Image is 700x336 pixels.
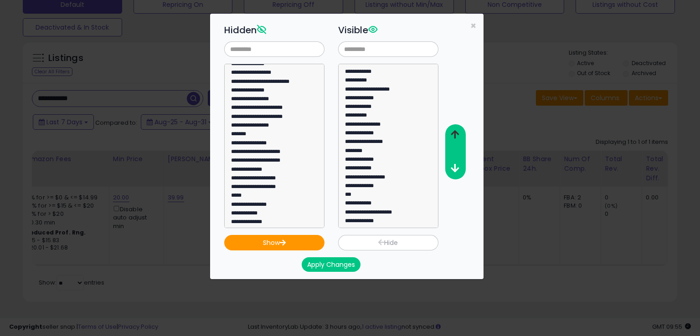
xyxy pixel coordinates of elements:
span: × [470,19,476,32]
h3: Hidden [224,23,324,37]
h3: Visible [338,23,438,37]
button: Show [224,235,324,250]
button: Apply Changes [302,257,360,272]
button: Hide [338,235,438,250]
